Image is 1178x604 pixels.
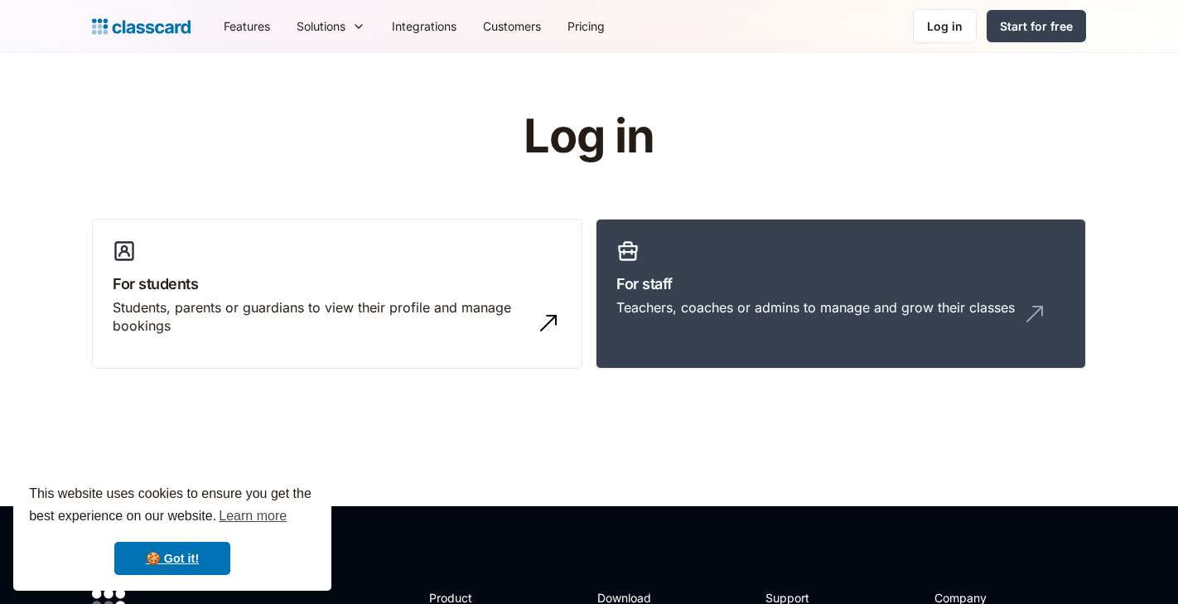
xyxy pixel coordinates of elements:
[1000,17,1073,35] div: Start for free
[113,298,529,336] div: Students, parents or guardians to view their profile and manage bookings
[113,273,562,295] h3: For students
[92,15,191,38] a: Logo
[114,542,230,575] a: dismiss cookie message
[554,7,618,45] a: Pricing
[596,219,1086,370] a: For staffTeachers, coaches or admins to manage and grow their classes
[29,484,316,529] span: This website uses cookies to ensure you get the best experience on our website.
[616,298,1015,316] div: Teachers, coaches or admins to manage and grow their classes
[92,219,582,370] a: For studentsStudents, parents or guardians to view their profile and manage bookings
[210,7,283,45] a: Features
[470,7,554,45] a: Customers
[326,111,852,162] h1: Log in
[216,504,289,529] a: learn more about cookies
[987,10,1086,42] a: Start for free
[913,9,977,43] a: Log in
[379,7,470,45] a: Integrations
[927,17,963,35] div: Log in
[13,468,331,591] div: cookieconsent
[283,7,379,45] div: Solutions
[616,273,1065,295] h3: For staff
[297,17,345,35] div: Solutions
